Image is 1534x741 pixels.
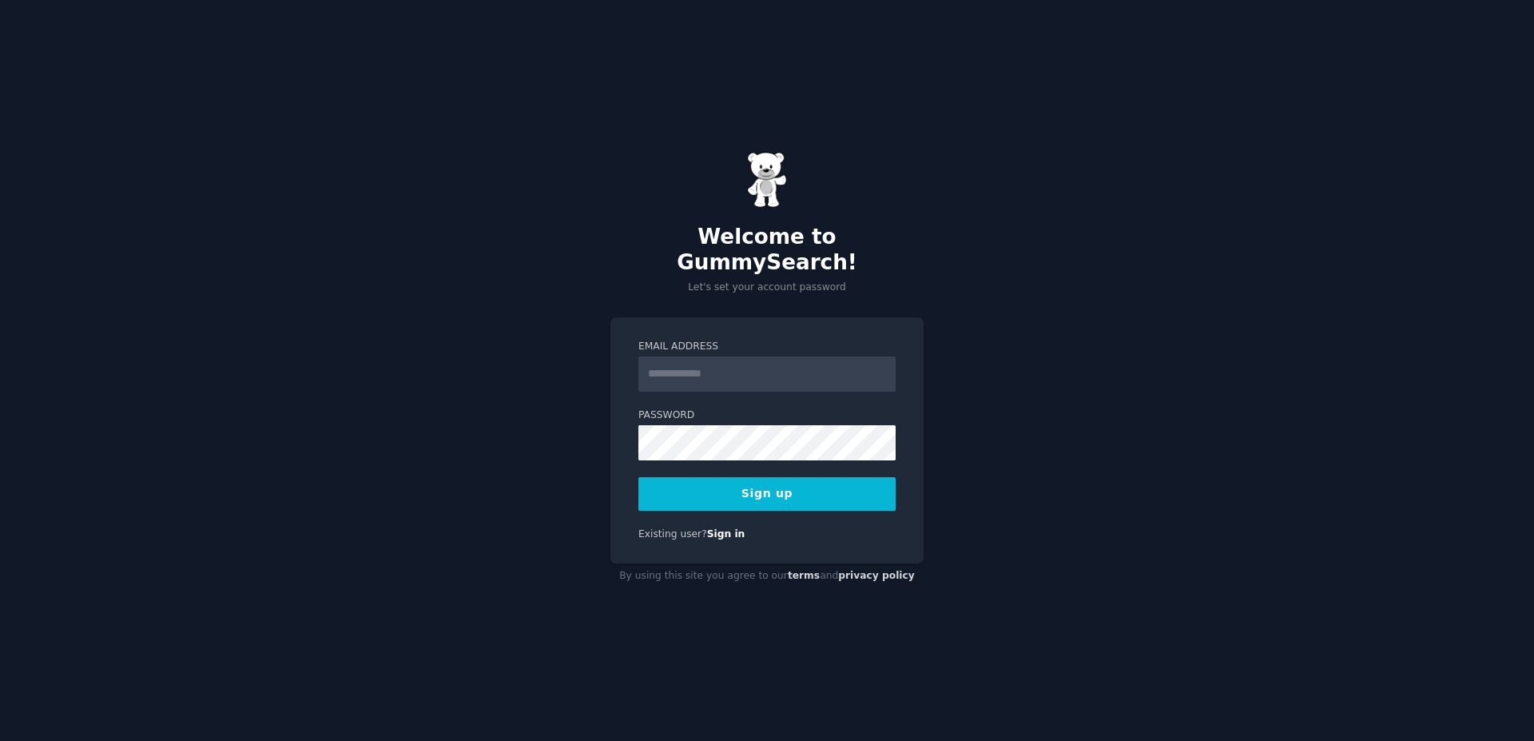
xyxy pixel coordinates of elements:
a: privacy policy [838,570,915,581]
button: Sign up [638,477,896,511]
label: Email Address [638,340,896,354]
label: Password [638,408,896,423]
a: Sign in [707,528,745,540]
img: Gummy Bear [747,152,787,208]
a: terms [788,570,820,581]
h2: Welcome to GummySearch! [610,225,924,275]
span: Existing user? [638,528,707,540]
p: Let's set your account password [610,281,924,295]
div: By using this site you agree to our and [610,564,924,589]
